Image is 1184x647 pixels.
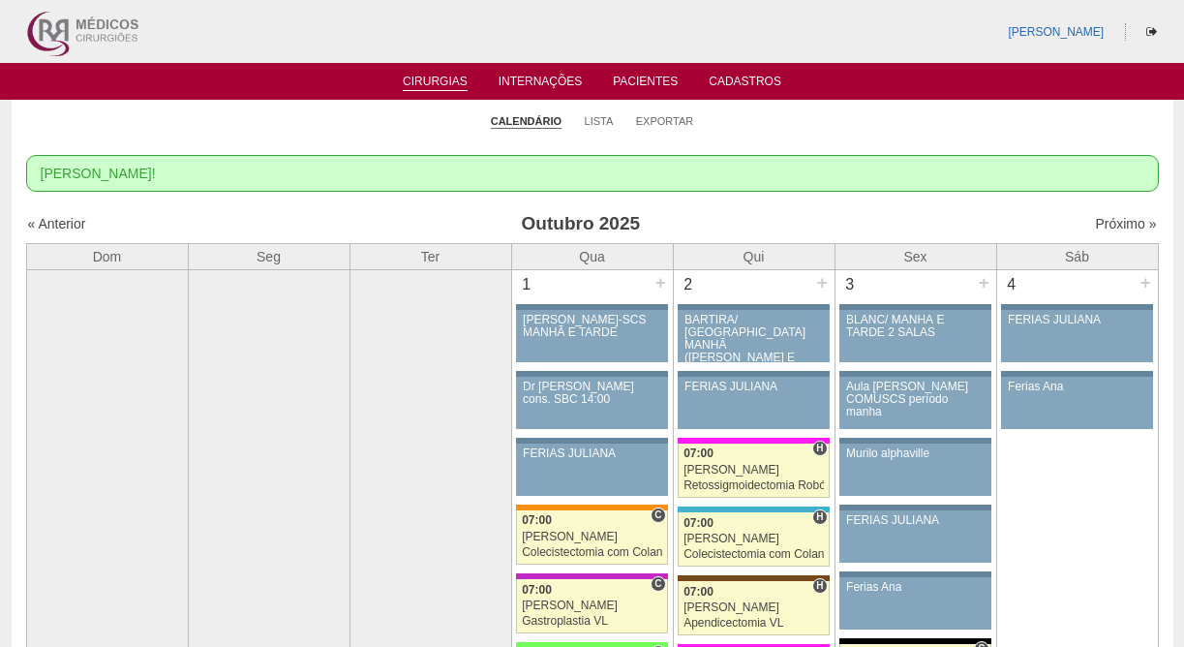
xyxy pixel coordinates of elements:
[403,75,468,91] a: Cirurgias
[678,575,829,581] div: Key: Santa Joana
[522,513,552,527] span: 07:00
[683,617,824,630] div: Apendicectomia VL
[684,381,823,393] div: FERIAS JULIANA
[523,381,661,406] div: Dr [PERSON_NAME] cons. SBC 14:00
[523,314,661,339] div: [PERSON_NAME]-SCS MANHÃ E TARDE
[512,270,542,299] div: 1
[516,304,667,310] div: Key: Aviso
[1001,304,1152,310] div: Key: Aviso
[516,579,667,633] a: C 07:00 [PERSON_NAME] Gastroplastia VL
[613,75,678,94] a: Pacientes
[298,210,863,238] h3: Outubro 2025
[653,270,669,295] div: +
[683,601,824,614] div: [PERSON_NAME]
[839,444,990,496] a: Murilo alphaville
[846,581,985,594] div: Ferias Ana
[839,371,990,377] div: Key: Aviso
[674,270,704,299] div: 2
[683,533,824,545] div: [PERSON_NAME]
[1008,381,1146,393] div: Ferias Ana
[511,243,673,269] th: Qua
[499,75,583,94] a: Internações
[839,377,990,429] a: Aula [PERSON_NAME] COMUSCS período manha
[683,447,713,460] span: 07:00
[683,479,824,492] div: Retossigmoidectomia Robótica
[997,270,1027,299] div: 4
[651,576,665,592] span: Consultório
[516,444,667,496] a: FERIAS JULIANA
[996,243,1158,269] th: Sáb
[678,310,829,362] a: BARTIRA/ [GEOGRAPHIC_DATA] MANHÃ ([PERSON_NAME] E ANA)/ SANTA JOANA -TARDE
[683,585,713,599] span: 07:00
[516,438,667,444] div: Key: Aviso
[1001,377,1152,429] a: Ferias Ana
[651,508,665,523] span: Consultório
[683,464,824,477] div: [PERSON_NAME]
[1001,310,1152,362] a: FERIAS JULIANA
[678,377,829,429] a: FERIAS JULIANA
[523,447,661,460] div: FERIAS JULIANA
[188,243,349,269] th: Seg
[684,314,823,390] div: BARTIRA/ [GEOGRAPHIC_DATA] MANHÃ ([PERSON_NAME] E ANA)/ SANTA JOANA -TARDE
[636,114,694,128] a: Exportar
[516,371,667,377] div: Key: Aviso
[522,531,662,543] div: [PERSON_NAME]
[678,581,829,635] a: H 07:00 [PERSON_NAME] Apendicectomia VL
[839,310,990,362] a: BLANC/ MANHÃ E TARDE 2 SALAS
[846,314,985,339] div: BLANC/ MANHÃ E TARDE 2 SALAS
[678,304,829,310] div: Key: Aviso
[516,310,667,362] a: [PERSON_NAME]-SCS MANHÃ E TARDE
[585,114,614,128] a: Lista
[1146,26,1157,38] i: Sair
[26,155,1159,192] div: [PERSON_NAME]!
[846,447,985,460] div: Murilo alphaville
[846,514,985,527] div: FERIAS JULIANA
[835,270,865,299] div: 3
[26,243,188,269] th: Dom
[673,243,835,269] th: Qui
[812,578,827,594] span: Hospital
[839,505,990,510] div: Key: Aviso
[678,371,829,377] div: Key: Aviso
[839,577,990,630] a: Ferias Ana
[678,444,829,498] a: H 07:00 [PERSON_NAME] Retossigmoidectomia Robótica
[835,243,996,269] th: Sex
[839,510,990,563] a: FERIAS JULIANA
[839,571,990,577] div: Key: Aviso
[683,516,713,530] span: 07:00
[683,548,824,561] div: Colecistectomia com Colangiografia VL
[516,377,667,429] a: Dr [PERSON_NAME] cons. SBC 14:00
[522,600,662,612] div: [PERSON_NAME]
[814,270,831,295] div: +
[491,114,562,129] a: Calendário
[516,573,667,579] div: Key: Maria Braido
[839,304,990,310] div: Key: Aviso
[846,381,985,419] div: Aula [PERSON_NAME] COMUSCS período manha
[522,615,662,628] div: Gastroplastia VL
[28,216,86,231] a: « Anterior
[678,438,829,444] div: Key: Pro Matre
[812,509,827,525] span: Hospital
[976,270,992,295] div: +
[516,505,667,510] div: Key: São Luiz - SCS
[839,438,990,444] div: Key: Aviso
[678,507,829,512] div: Key: Neomater
[839,638,990,644] div: Key: Blanc
[516,510,667,565] a: C 07:00 [PERSON_NAME] Colecistectomia com Colangiografia VL
[522,583,552,597] span: 07:00
[522,546,662,559] div: Colecistectomia com Colangiografia VL
[1001,371,1152,377] div: Key: Aviso
[678,512,829,567] a: H 07:00 [PERSON_NAME] Colecistectomia com Colangiografia VL
[1008,314,1146,326] div: FERIAS JULIANA
[1138,270,1154,295] div: +
[349,243,511,269] th: Ter
[1095,216,1156,231] a: Próximo »
[709,75,781,94] a: Cadastros
[1008,25,1104,39] a: [PERSON_NAME]
[812,441,827,456] span: Hospital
